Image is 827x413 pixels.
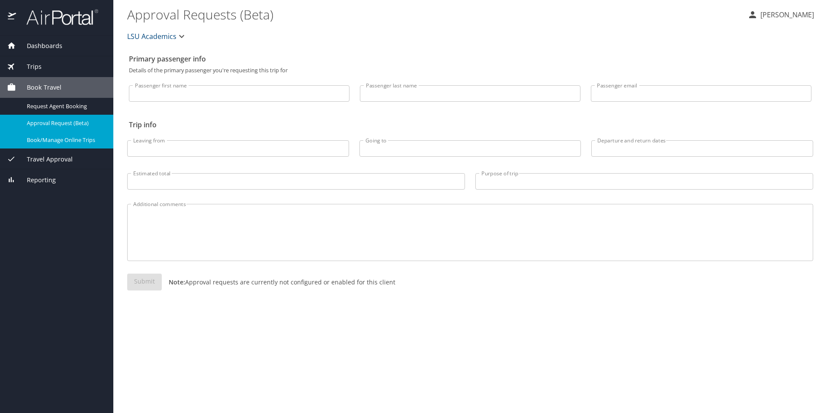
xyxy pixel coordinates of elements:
[129,68,811,73] p: Details of the primary passenger you're requesting this trip for
[27,102,103,110] span: Request Agent Booking
[16,175,56,185] span: Reporting
[162,277,395,287] p: Approval requests are currently not configured or enabled for this client
[124,28,190,45] button: LSU Academics
[16,155,73,164] span: Travel Approval
[27,136,103,144] span: Book/Manage Online Trips
[169,278,185,286] strong: Note:
[16,62,42,71] span: Trips
[129,52,811,66] h2: Primary passenger info
[16,41,62,51] span: Dashboards
[744,7,817,23] button: [PERSON_NAME]
[27,119,103,127] span: Approval Request (Beta)
[758,10,814,20] p: [PERSON_NAME]
[127,1,740,28] h1: Approval Requests (Beta)
[127,30,176,42] span: LSU Academics
[16,83,61,92] span: Book Travel
[17,9,98,26] img: airportal-logo.png
[129,118,811,132] h2: Trip info
[8,9,17,26] img: icon-airportal.png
